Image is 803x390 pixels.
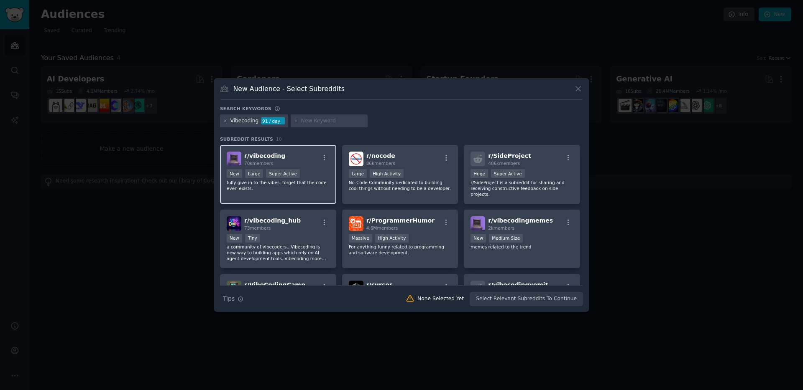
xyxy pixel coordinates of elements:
div: High Activity [370,169,404,178]
span: 73 members [244,225,271,230]
span: 4.6M members [366,225,398,230]
p: memes related to the trend [471,244,573,250]
span: r/ vibecoding [244,152,285,159]
div: New [227,234,242,243]
div: Huge [471,169,488,178]
div: None Selected Yet [417,295,464,303]
img: ProgrammerHumor [349,216,363,231]
span: 2k members [488,225,514,230]
div: Super Active [266,169,300,178]
span: r/ vibecodingmemes [488,217,553,224]
p: r/SideProject is a subreddit for sharing and receiving constructive feedback on side projects. [471,180,573,197]
div: 91 / day [261,117,285,125]
span: r/ VibeCodingCamp [244,281,305,288]
div: Super Active [491,169,525,178]
span: r/ nocode [366,152,395,159]
span: r/ cursor [366,281,392,288]
img: vibecoding [227,152,241,166]
div: High Activity [375,234,409,243]
img: cursor [349,281,363,295]
p: No-Code Community dedicated to building cool things without needing to be a developer. [349,180,452,191]
img: VibeCodingCamp [227,281,241,295]
span: 70k members [244,161,273,166]
img: vibecodingmemes [471,216,485,231]
h3: Search keywords [220,106,271,111]
p: For anything funny related to programming and software development. [349,244,452,256]
span: r/ vibecodingvomit [488,281,548,288]
p: a community of vibecoders...Vibecoding is new way to building apps which rely on AI agent develop... [227,244,330,261]
div: Medium Size [489,234,523,243]
span: Subreddit Results [220,136,273,142]
div: Tiny [245,234,260,243]
div: Large [349,169,367,178]
div: Massive [349,234,372,243]
h3: New Audience - Select Subreddits [233,84,345,93]
img: nocode [349,152,363,166]
span: 486k members [488,161,520,166]
div: New [227,169,242,178]
span: r/ vibecoding_hub [244,217,301,224]
input: New Keyword [301,117,365,125]
p: fully give in to the vibes. forget that the code even exists. [227,180,330,191]
div: Vibecoding [230,117,259,125]
img: vibecoding_hub [227,216,241,231]
button: Tips [220,291,246,306]
div: Large [245,169,263,178]
div: New [471,234,486,243]
span: 10 [276,137,282,142]
span: r/ ProgrammerHumor [366,217,435,224]
span: Tips [223,294,235,303]
span: r/ SideProject [488,152,531,159]
span: 86k members [366,161,395,166]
